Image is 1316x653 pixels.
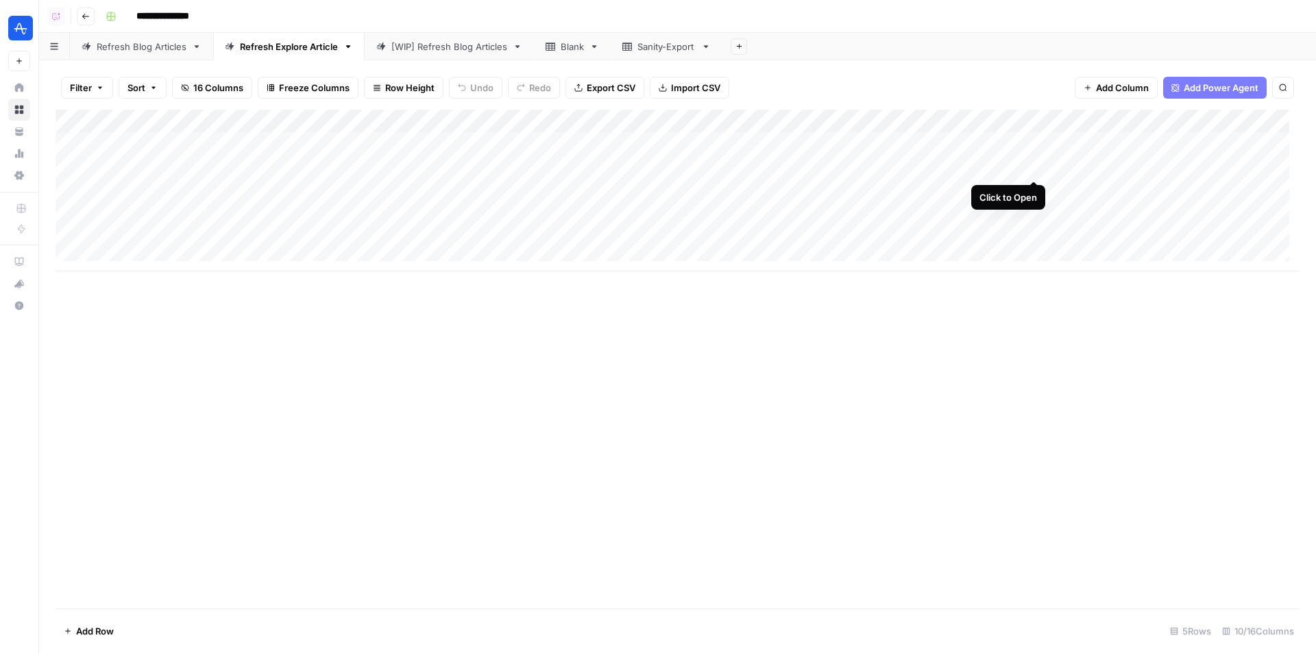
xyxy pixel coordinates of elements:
[70,81,92,95] span: Filter
[213,33,365,60] a: Refresh Explore Article
[8,16,33,40] img: Amplitude Logo
[449,77,502,99] button: Undo
[1165,620,1217,642] div: 5 Rows
[979,190,1037,204] div: Click to Open
[279,81,350,95] span: Freeze Columns
[611,33,722,60] a: Sanity-Export
[61,77,113,99] button: Filter
[508,77,560,99] button: Redo
[9,273,29,294] div: What's new?
[671,81,720,95] span: Import CSV
[529,81,551,95] span: Redo
[587,81,635,95] span: Export CSV
[1075,77,1158,99] button: Add Column
[8,295,30,317] button: Help + Support
[565,77,644,99] button: Export CSV
[1184,81,1258,95] span: Add Power Agent
[1096,81,1149,95] span: Add Column
[1163,77,1267,99] button: Add Power Agent
[240,40,338,53] div: Refresh Explore Article
[385,81,435,95] span: Row Height
[70,33,213,60] a: Refresh Blog Articles
[8,11,30,45] button: Workspace: Amplitude
[365,33,534,60] a: [WIP] Refresh Blog Articles
[127,81,145,95] span: Sort
[8,77,30,99] a: Home
[56,620,122,642] button: Add Row
[119,77,167,99] button: Sort
[76,624,114,638] span: Add Row
[1217,620,1300,642] div: 10/16 Columns
[561,40,584,53] div: Blank
[193,81,243,95] span: 16 Columns
[97,40,186,53] div: Refresh Blog Articles
[8,164,30,186] a: Settings
[364,77,443,99] button: Row Height
[470,81,493,95] span: Undo
[172,77,252,99] button: 16 Columns
[391,40,507,53] div: [WIP] Refresh Blog Articles
[650,77,729,99] button: Import CSV
[8,99,30,121] a: Browse
[8,251,30,273] a: AirOps Academy
[8,121,30,143] a: Your Data
[534,33,611,60] a: Blank
[8,143,30,164] a: Usage
[637,40,696,53] div: Sanity-Export
[258,77,358,99] button: Freeze Columns
[8,273,30,295] button: What's new?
